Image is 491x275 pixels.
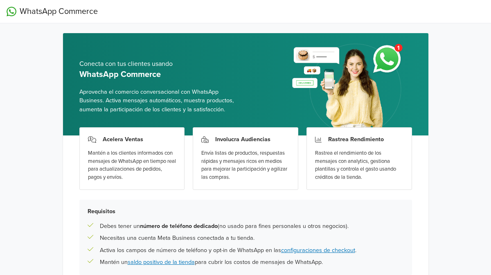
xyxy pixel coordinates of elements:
[100,222,349,231] p: Debes tener un (no usado para fines personales u otros negocios).
[79,60,239,68] h5: Conecta con tus clientes usando
[128,259,195,266] a: saldo positivo de la tienda
[315,149,403,181] div: Rastrea el rendimiento de los mensajes con analytics, gestiona plantillas y controla el gasto usa...
[215,136,270,143] h3: Involucra Audiencias
[285,39,412,135] img: whatsapp_setup_banner
[88,149,176,181] div: Mantén a los clientes informados con mensajes de WhatsApp en tiempo real para actualizaciones de ...
[140,223,218,230] b: número de teléfono dedicado
[88,208,404,215] h5: Requisitos
[100,246,356,255] p: Activa los campos de número de teléfono y opt-in de WhatsApp en las .
[281,247,355,254] a: configuraciones de checkout
[328,136,384,143] h3: Rastrea Rendimiento
[103,136,143,143] h3: Acelera Ventas
[100,234,255,243] p: Necesitas una cuenta Meta Business conectada a tu tienda.
[7,7,16,16] img: WhatsApp
[79,88,239,114] span: Aprovecha el comercio conversacional con WhatsApp Business. Activa mensajes automáticos, muestra ...
[100,258,323,267] p: Mantén un para cubrir los costos de mensajes de WhatsApp.
[20,5,98,18] span: WhatsApp Commerce
[79,70,239,79] h5: WhatsApp Commerce
[201,149,290,181] div: Envía listas de productos, respuestas rápidas y mensajes ricos en medios para mejorar la particip...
